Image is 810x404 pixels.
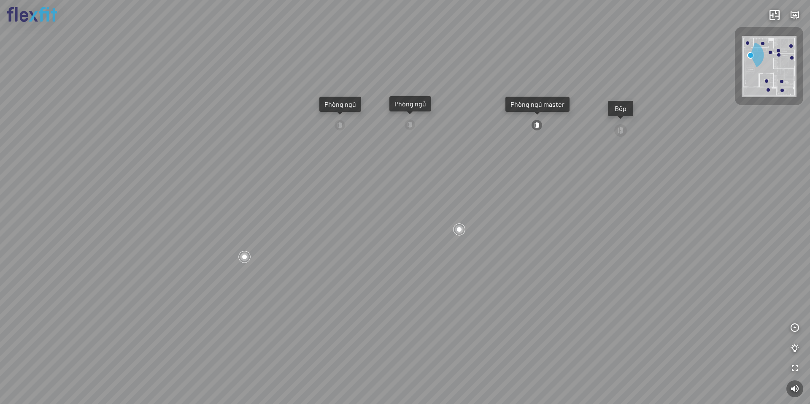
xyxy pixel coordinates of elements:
div: Bếp [613,104,628,113]
div: Phòng ngủ master [510,100,564,108]
div: Phòng ngủ [394,100,426,108]
img: Flexfit_Apt1_M__JKL4XAWR2ATG.png [742,36,796,97]
div: Phòng ngủ [324,100,356,108]
img: logo [7,7,57,22]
